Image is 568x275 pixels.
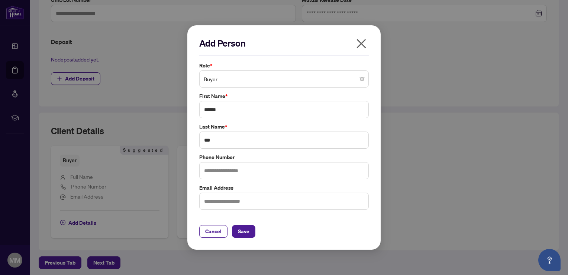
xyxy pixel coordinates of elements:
[199,123,369,131] label: Last Name
[199,37,369,49] h2: Add Person
[232,225,255,238] button: Save
[199,61,369,70] label: Role
[199,153,369,161] label: Phone Number
[199,225,227,238] button: Cancel
[355,38,367,50] span: close
[204,72,364,86] span: Buyer
[199,184,369,192] label: Email Address
[538,249,561,271] button: Open asap
[360,77,364,81] span: close-circle
[238,225,249,237] span: Save
[199,92,369,100] label: First Name
[205,225,222,237] span: Cancel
